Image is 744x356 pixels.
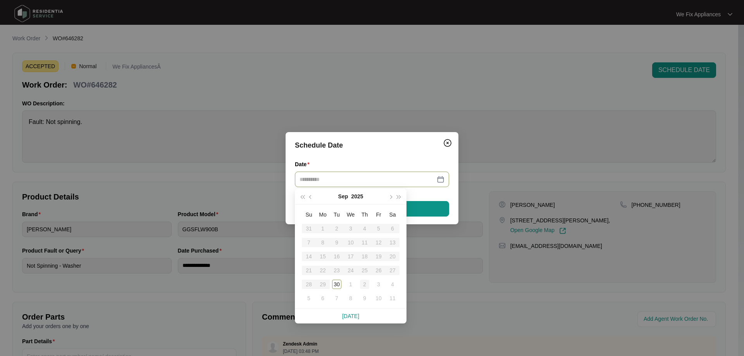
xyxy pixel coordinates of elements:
[358,291,372,305] td: 2025-10-09
[386,208,400,222] th: Sa
[360,294,369,303] div: 9
[388,280,397,289] div: 4
[344,291,358,305] td: 2025-10-08
[374,294,383,303] div: 10
[304,294,313,303] div: 5
[330,208,344,222] th: Tu
[316,208,330,222] th: Mo
[372,277,386,291] td: 2025-10-03
[332,294,341,303] div: 7
[295,140,449,151] div: Schedule Date
[330,277,344,291] td: 2025-09-30
[300,175,435,184] input: Date
[358,277,372,291] td: 2025-10-02
[316,291,330,305] td: 2025-10-06
[351,189,363,204] button: 2025
[330,291,344,305] td: 2025-10-07
[386,291,400,305] td: 2025-10-11
[374,280,383,289] div: 3
[441,137,454,149] button: Close
[358,208,372,222] th: Th
[346,294,355,303] div: 8
[372,208,386,222] th: Fr
[295,160,313,168] label: Date
[342,313,359,319] a: [DATE]
[338,189,348,204] button: Sep
[346,280,355,289] div: 1
[318,294,327,303] div: 6
[443,138,452,148] img: closeCircle
[302,291,316,305] td: 2025-10-05
[386,277,400,291] td: 2025-10-04
[388,294,397,303] div: 11
[332,280,341,289] div: 30
[344,277,358,291] td: 2025-10-01
[344,208,358,222] th: We
[302,208,316,222] th: Su
[360,280,369,289] div: 2
[372,291,386,305] td: 2025-10-10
